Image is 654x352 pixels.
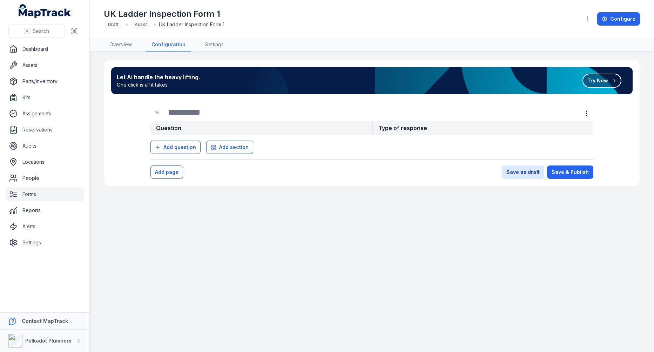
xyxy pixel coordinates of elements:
a: Configure [597,12,640,26]
button: Save & Publish [547,165,593,179]
h1: UK Ladder Inspection Form 1 [104,8,224,20]
a: Locations [6,155,84,169]
a: Overview [104,38,137,52]
a: Alerts [6,219,84,233]
button: Save as draft [502,165,544,179]
strong: Contact MapTrack [22,318,68,324]
button: Try Now [582,74,621,88]
strong: Polkadot Plumbers [25,338,72,344]
button: more-detail [580,107,593,120]
a: Parts/Inventory [6,74,84,88]
a: Configuration [146,38,191,52]
button: Add question [150,141,201,154]
button: Add page [150,165,183,179]
a: Assets [6,58,84,72]
span: Search [33,28,49,35]
a: Reservations [6,123,84,137]
strong: Question [150,121,372,135]
a: Reports [6,203,84,217]
a: Settings [200,38,229,52]
div: :re:-form-item-label [150,106,165,119]
a: Settings [6,236,84,250]
a: Audits [6,139,84,153]
a: Forms [6,187,84,201]
button: Add section [206,141,253,154]
div: Asset [130,20,151,29]
span: Add section [219,144,249,151]
a: Kits [6,90,84,104]
button: Expand [150,106,164,119]
span: UK Ladder Inspection Form 1 [159,21,224,28]
a: MapTrack [19,4,71,18]
strong: Let AI handle the heavy lifting. [117,73,200,81]
strong: Type of response [372,121,594,135]
span: One click is all it takes. [117,81,200,88]
a: Dashboard [6,42,84,56]
a: People [6,171,84,185]
button: Search [8,25,65,38]
a: Assignments [6,107,84,121]
div: Draft [104,20,123,29]
span: Add question [163,144,196,151]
